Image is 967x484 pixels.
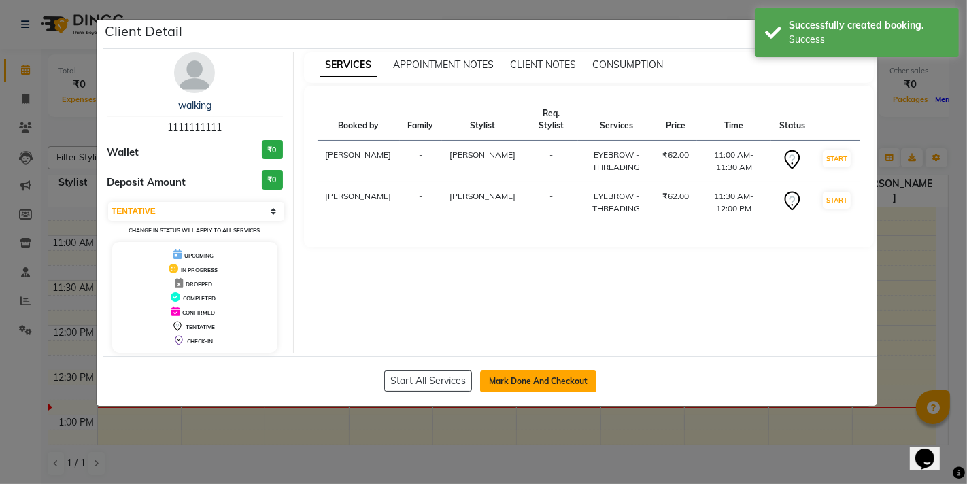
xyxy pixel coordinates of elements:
[318,99,400,141] th: Booked by
[186,281,212,288] span: DROPPED
[442,99,524,141] th: Stylist
[593,58,664,71] span: CONSUMPTION
[183,295,216,302] span: COMPLETED
[187,338,213,345] span: CHECK-IN
[400,182,442,224] td: -
[450,191,516,201] span: [PERSON_NAME]
[107,175,186,190] span: Deposit Amount
[394,58,494,71] span: APPOINTMENT NOTES
[586,190,646,215] div: EYEBROW - THREADING
[511,58,577,71] span: CLIENT NOTES
[167,121,222,133] span: 1111111111
[586,149,646,173] div: EYEBROW - THREADING
[400,141,442,182] td: -
[181,266,218,273] span: IN PROGRESS
[184,252,214,259] span: UPCOMING
[178,99,211,111] a: walking
[654,99,697,141] th: Price
[318,141,400,182] td: [PERSON_NAME]
[823,192,851,209] button: START
[697,99,771,141] th: Time
[262,170,283,190] h3: ₹0
[320,53,377,77] span: SERVICES
[823,150,851,167] button: START
[262,140,283,160] h3: ₹0
[524,141,579,182] td: -
[384,370,472,392] button: Start All Services
[105,21,182,41] h5: Client Detail
[174,52,215,93] img: avatar
[107,145,139,160] span: Wallet
[480,370,596,392] button: Mark Done And Checkout
[129,227,261,234] small: Change in status will apply to all services.
[789,33,949,47] div: Success
[318,182,400,224] td: [PERSON_NAME]
[186,324,215,330] span: TENTATIVE
[789,18,949,33] div: Successfully created booking.
[578,99,654,141] th: Services
[524,182,579,224] td: -
[697,141,771,182] td: 11:00 AM-11:30 AM
[182,309,215,316] span: CONFIRMED
[524,99,579,141] th: Req. Stylist
[771,99,813,141] th: Status
[662,149,689,161] div: ₹62.00
[697,182,771,224] td: 11:30 AM-12:00 PM
[450,150,516,160] span: [PERSON_NAME]
[400,99,442,141] th: Family
[910,430,953,470] iframe: chat widget
[662,190,689,203] div: ₹62.00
